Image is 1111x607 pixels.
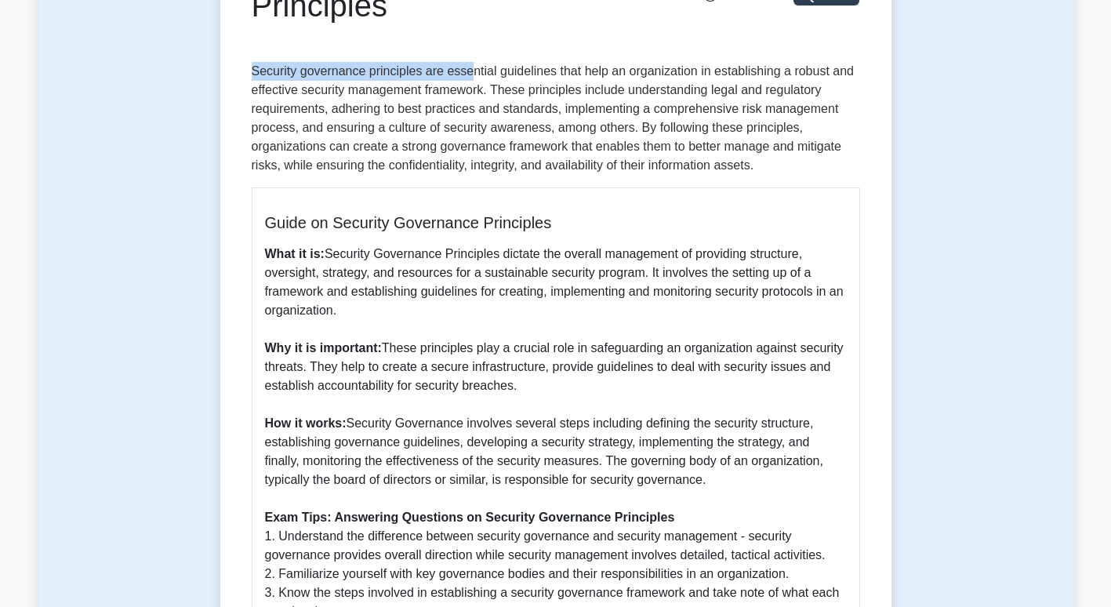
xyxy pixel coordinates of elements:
h5: Guide on Security Governance Principles [265,213,847,232]
b: What it is: [265,247,325,260]
b: Why it is important: [265,341,382,354]
p: Security governance principles are essential guidelines that help an organization in establishing... [252,62,860,175]
b: How it works: [265,416,347,430]
b: Exam Tips: Answering Questions on Security Governance Principles [265,511,675,524]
